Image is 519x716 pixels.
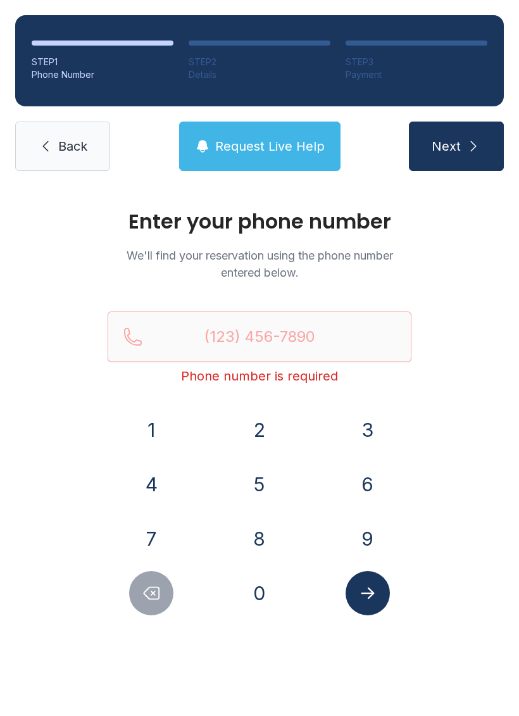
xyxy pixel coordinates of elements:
p: We'll find your reservation using the phone number entered below. [108,247,411,281]
button: Delete number [129,571,173,615]
h1: Enter your phone number [108,211,411,232]
div: Phone Number [32,68,173,81]
div: Phone number is required [108,367,411,385]
button: 3 [346,408,390,452]
button: 6 [346,462,390,506]
button: 4 [129,462,173,506]
button: 7 [129,517,173,561]
div: STEP 1 [32,56,173,68]
div: Details [189,68,330,81]
button: 1 [129,408,173,452]
div: STEP 2 [189,56,330,68]
div: STEP 3 [346,56,487,68]
button: 9 [346,517,390,561]
button: Submit lookup form [346,571,390,615]
div: Payment [346,68,487,81]
span: Request Live Help [215,137,325,155]
button: 0 [237,571,282,615]
span: Back [58,137,87,155]
span: Next [432,137,461,155]
button: 5 [237,462,282,506]
button: 2 [237,408,282,452]
input: Reservation phone number [108,311,411,362]
button: 8 [237,517,282,561]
